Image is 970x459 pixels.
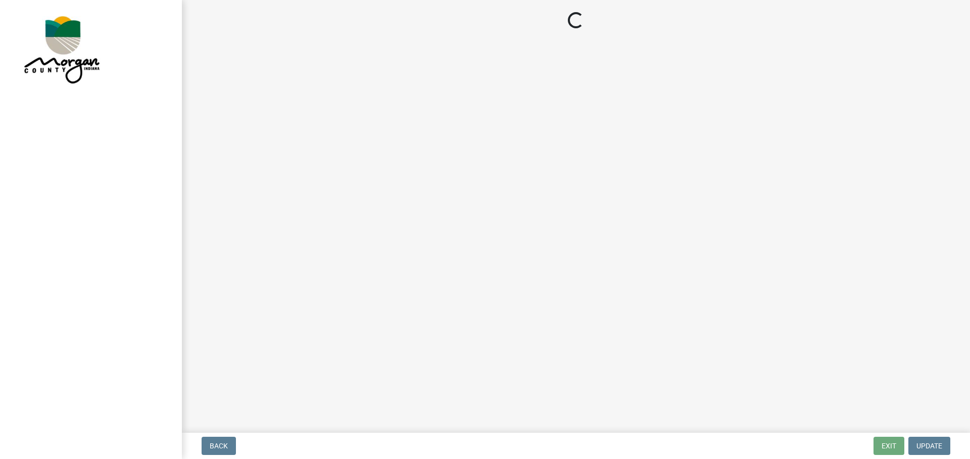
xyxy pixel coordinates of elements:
span: Update [916,442,942,450]
img: Morgan County, Indiana [20,11,102,86]
button: Exit [874,437,904,455]
button: Back [202,437,236,455]
span: Back [210,442,228,450]
button: Update [908,437,950,455]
